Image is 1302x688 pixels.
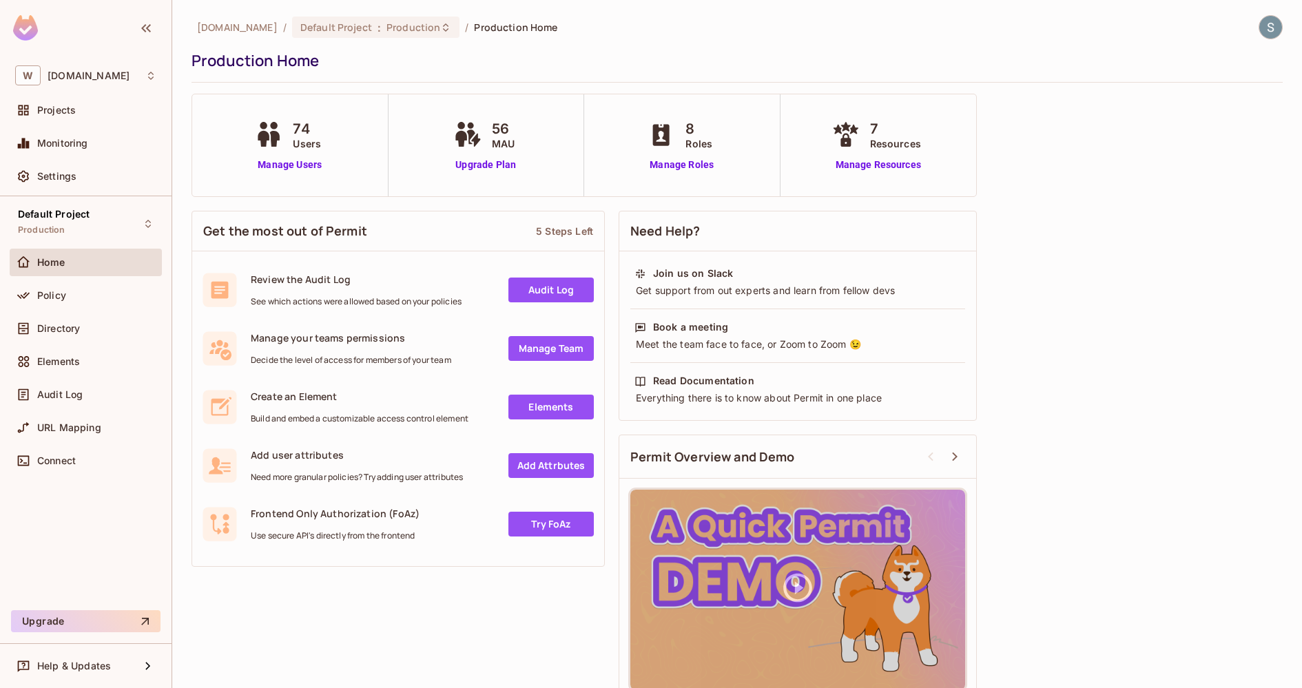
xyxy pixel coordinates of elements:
[37,290,66,301] span: Policy
[386,21,440,34] span: Production
[634,391,961,405] div: Everything there is to know about Permit in one place
[451,158,521,172] a: Upgrade Plan
[15,65,41,85] span: W
[251,472,463,483] span: Need more granular policies? Try adding user attributes
[203,222,367,240] span: Get the most out of Permit
[18,209,90,220] span: Default Project
[634,284,961,298] div: Get support from out experts and learn from fellow devs
[18,225,65,236] span: Production
[251,273,462,286] span: Review the Audit Log
[653,320,728,334] div: Book a meeting
[251,413,468,424] span: Build and embed a customizable access control element
[492,136,515,151] span: MAU
[300,21,372,34] span: Default Project
[37,323,80,334] span: Directory
[536,225,593,238] div: 5 Steps Left
[37,138,88,149] span: Monitoring
[197,21,278,34] span: the active workspace
[251,530,420,541] span: Use secure API's directly from the frontend
[508,278,594,302] a: Audit Log
[37,105,76,116] span: Projects
[377,22,382,33] span: :
[293,118,321,139] span: 74
[508,395,594,419] a: Elements
[634,337,961,351] div: Meet the team face to face, or Zoom to Zoom 😉
[192,50,1276,71] div: Production Home
[13,15,38,41] img: SReyMgAAAABJRU5ErkJggg==
[37,455,76,466] span: Connect
[251,507,420,520] span: Frontend Only Authorization (FoAz)
[251,296,462,307] span: See which actions were allowed based on your policies
[48,70,130,81] span: Workspace: withpronto.com
[251,448,463,461] span: Add user attributes
[508,512,594,536] a: Try FoAz
[251,355,451,366] span: Decide the level of access for members of your team
[630,448,795,466] span: Permit Overview and Demo
[492,118,515,139] span: 56
[37,257,65,268] span: Home
[870,118,921,139] span: 7
[251,390,468,403] span: Create an Element
[653,374,754,388] div: Read Documentation
[653,267,733,280] div: Join us on Slack
[37,422,101,433] span: URL Mapping
[37,171,76,182] span: Settings
[829,158,928,172] a: Manage Resources
[251,158,328,172] a: Manage Users
[508,453,594,478] a: Add Attrbutes
[474,21,557,34] span: Production Home
[508,336,594,361] a: Manage Team
[37,356,80,367] span: Elements
[37,660,111,671] span: Help & Updates
[1259,16,1282,39] img: Shekhar Tyagi
[37,389,83,400] span: Audit Log
[293,136,321,151] span: Users
[644,158,719,172] a: Manage Roles
[870,136,921,151] span: Resources
[11,610,161,632] button: Upgrade
[251,331,451,344] span: Manage your teams permissions
[283,21,287,34] li: /
[685,136,712,151] span: Roles
[465,21,468,34] li: /
[630,222,701,240] span: Need Help?
[685,118,712,139] span: 8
